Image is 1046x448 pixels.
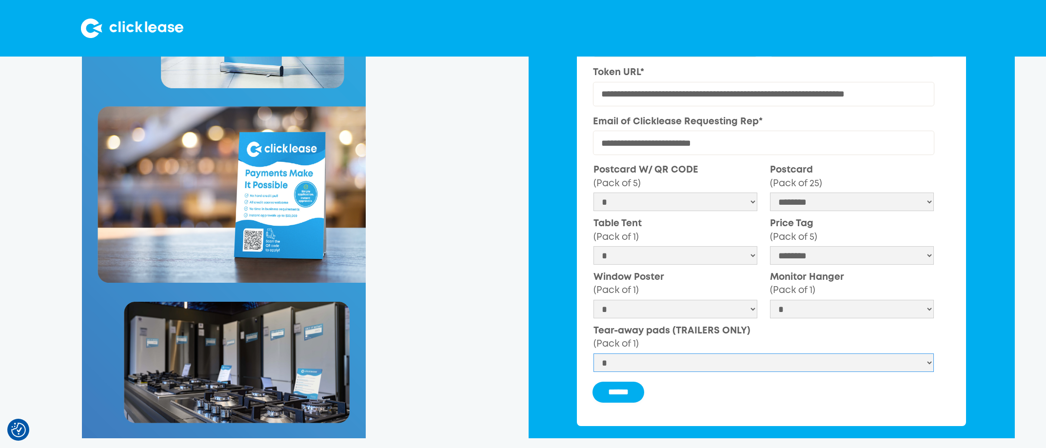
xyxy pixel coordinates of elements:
label: Tear-away pads (TRAILERS ONLY) [593,324,934,351]
label: Monitor Hanger [770,271,934,297]
span: (Pack of 1) [593,233,639,241]
label: Postcard W/ QR CODE [593,163,757,190]
label: Window Poster [593,271,757,297]
span: (Pack of 1) [593,340,639,348]
label: Postcard [770,163,934,190]
img: Clicklease logo [81,19,183,38]
img: Revisit consent button [11,423,26,437]
button: Consent Preferences [11,423,26,437]
span: (Pack of 1) [770,286,815,294]
label: Email of Clicklease Requesting Rep* [593,115,934,128]
label: Price Tag [770,217,934,244]
span: (Pack of 25) [770,179,822,188]
label: Table Tent [593,217,757,244]
span: (Pack of 5) [770,233,817,241]
span: (Pack of 5) [593,179,641,188]
span: (Pack of 1) [593,286,639,294]
label: Token URL* [593,66,934,79]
